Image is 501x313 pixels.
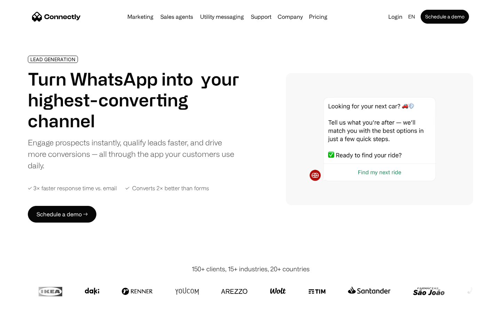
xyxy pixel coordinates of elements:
[306,14,330,19] a: Pricing
[28,137,239,171] div: Engage prospects instantly, qualify leads faster, and drive more conversions — all through the ap...
[278,12,303,22] div: Company
[248,14,274,19] a: Support
[197,14,247,19] a: Utility messaging
[192,264,310,274] div: 150+ clients, 15+ industries, 20+ countries
[30,57,75,62] div: LEAD GENERATION
[28,206,96,223] a: Schedule a demo →
[32,11,81,22] a: home
[28,69,239,131] h1: Turn WhatsApp into your highest-converting channel
[7,300,42,311] aside: Language selected: English
[125,14,156,19] a: Marketing
[158,14,196,19] a: Sales agents
[408,12,415,22] div: en
[125,185,209,192] div: ✓ Converts 2× better than forms
[405,12,419,22] div: en
[385,12,405,22] a: Login
[276,12,305,22] div: Company
[14,301,42,311] ul: Language list
[421,10,469,24] a: Schedule a demo
[28,185,117,192] div: ✓ 3× faster response time vs. email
